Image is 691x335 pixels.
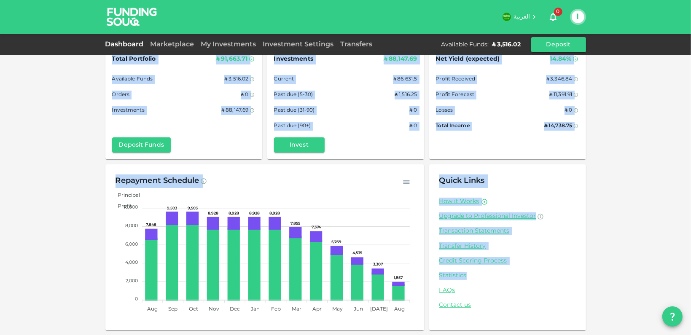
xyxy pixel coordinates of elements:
button: I [572,11,584,23]
tspan: Aug [394,307,405,312]
tspan: Feb [271,307,280,312]
span: Past due (5-30) [274,91,313,99]
div: Repayment Schedule [116,174,199,188]
tspan: Apr [312,307,322,312]
span: Total Income [436,122,470,131]
div: ʢ 0 [565,106,572,115]
a: Dashboard [105,41,147,48]
span: 0 [554,8,562,16]
span: Principal [111,193,140,198]
div: ʢ 0 [409,106,417,115]
a: Upgrade to Professional Investor [439,212,576,220]
div: Available Funds : [441,40,489,49]
a: Investment Settings [260,41,337,48]
span: Past due (90+) [274,122,311,131]
span: Net Yield (expected) [436,54,500,64]
tspan: Jan [250,307,260,312]
a: Transaction Statements [439,227,576,235]
span: Profit Received [436,75,476,84]
button: Deposit Funds [112,137,171,153]
a: Statistics [439,272,576,280]
tspan: May [332,307,343,312]
button: Deposit [531,37,586,52]
tspan: 0 [134,297,137,301]
span: Upgrade to Professional Investor [439,213,536,219]
button: question [662,306,683,327]
tspan: Jun [353,307,363,312]
tspan: 10,000 [123,206,137,210]
tspan: Oct [189,307,198,312]
tspan: Mar [291,307,301,312]
a: Transfer History [439,242,576,250]
span: Investments [274,54,313,64]
div: ʢ 0 [409,122,417,131]
span: Past due (31-90) [274,106,315,115]
tspan: 6,000 [125,242,137,247]
tspan: Dec [229,307,239,312]
a: How it Works [439,198,479,206]
div: ʢ 88,147.69 [221,106,249,115]
div: ʢ 0 [241,91,248,99]
img: flag-sa.b9a346574cdc8950dd34b50780441f57.svg [503,13,511,21]
div: ʢ 3,516.02 [492,40,521,49]
span: Available Funds [112,75,153,84]
span: Profit [111,204,132,209]
a: Contact us [439,301,576,309]
span: Profit Forecast [436,91,475,99]
div: 14.84% [550,54,572,64]
a: Transfers [337,41,376,48]
button: 0 [545,8,562,25]
a: Credit Scoring Process [439,257,576,265]
div: ʢ 86,631.5 [393,75,417,84]
span: Losses [436,106,453,115]
a: FAQs [439,287,576,295]
div: ʢ 14,738.75 [544,122,573,131]
span: العربية [514,14,530,20]
span: Orders [112,91,130,99]
tspan: 2,000 [125,279,137,283]
span: Quick Links [439,177,485,185]
tspan: 8,000 [125,224,137,228]
a: My Investments [198,41,260,48]
div: ʢ 3,346.84 [546,75,573,84]
div: ʢ 88,147.69 [384,54,417,64]
a: Marketplace [147,41,198,48]
span: Investments [112,106,145,115]
span: Current [274,75,294,84]
span: Total Portfolio [112,54,156,64]
tspan: 4,000 [125,260,137,265]
button: Invest [274,137,325,153]
div: ʢ 91,663.71 [216,54,248,64]
tspan: [DATE] [370,307,387,312]
div: ʢ 3,516.02 [224,75,249,84]
tspan: Aug [147,307,157,312]
tspan: Nov [209,307,219,312]
div: ʢ 11,391.91 [549,91,573,99]
div: ʢ 1,516.25 [395,91,417,99]
tspan: Sep [168,307,177,312]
